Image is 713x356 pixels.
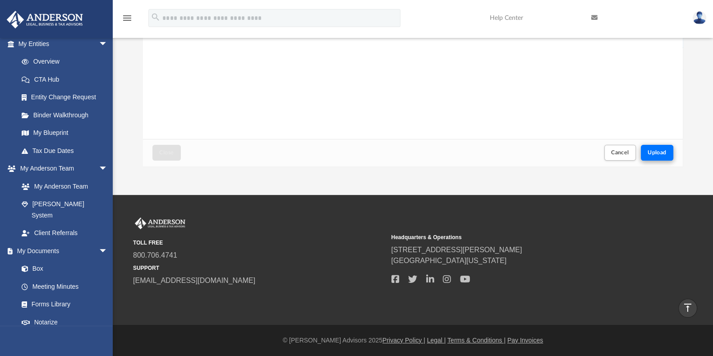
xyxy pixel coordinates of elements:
[6,35,121,53] a: My Entitiesarrow_drop_down
[13,70,121,88] a: CTA Hub
[133,239,385,247] small: TOLL FREE
[133,251,177,259] a: 800.706.4741
[13,195,117,224] a: [PERSON_NAME] System
[611,150,629,155] span: Cancel
[447,337,506,344] a: Terms & Conditions |
[682,302,693,313] i: vertical_align_top
[113,336,713,345] div: © [PERSON_NAME] Advisors 2025
[4,11,86,28] img: Anderson Advisors Platinum Portal
[641,145,673,161] button: Upload
[13,106,121,124] a: Binder Walkthrough
[391,233,643,241] small: Headquarters & Operations
[604,145,636,161] button: Cancel
[99,160,117,178] span: arrow_drop_down
[13,88,121,106] a: Entity Change Request
[133,264,385,272] small: SUPPORT
[648,150,667,155] span: Upload
[693,11,706,24] img: User Pic
[122,17,133,23] a: menu
[133,217,187,229] img: Anderson Advisors Platinum Portal
[151,12,161,22] i: search
[159,150,174,155] span: Close
[13,296,112,314] a: Forms Library
[99,35,117,53] span: arrow_drop_down
[6,242,117,260] a: My Documentsarrow_drop_down
[391,246,522,254] a: [STREET_ADDRESS][PERSON_NAME]
[13,177,112,195] a: My Anderson Team
[507,337,543,344] a: Pay Invoices
[13,124,117,142] a: My Blueprint
[13,142,121,160] a: Tax Due Dates
[99,242,117,260] span: arrow_drop_down
[13,224,117,242] a: Client Referrals
[427,337,446,344] a: Legal |
[6,160,117,178] a: My Anderson Teamarrow_drop_down
[122,13,133,23] i: menu
[13,53,121,71] a: Overview
[13,313,117,331] a: Notarize
[152,145,180,161] button: Close
[678,299,697,318] a: vertical_align_top
[391,257,506,264] a: [GEOGRAPHIC_DATA][US_STATE]
[13,260,112,278] a: Box
[13,277,117,296] a: Meeting Minutes
[133,277,255,284] a: [EMAIL_ADDRESS][DOMAIN_NAME]
[382,337,425,344] a: Privacy Policy |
